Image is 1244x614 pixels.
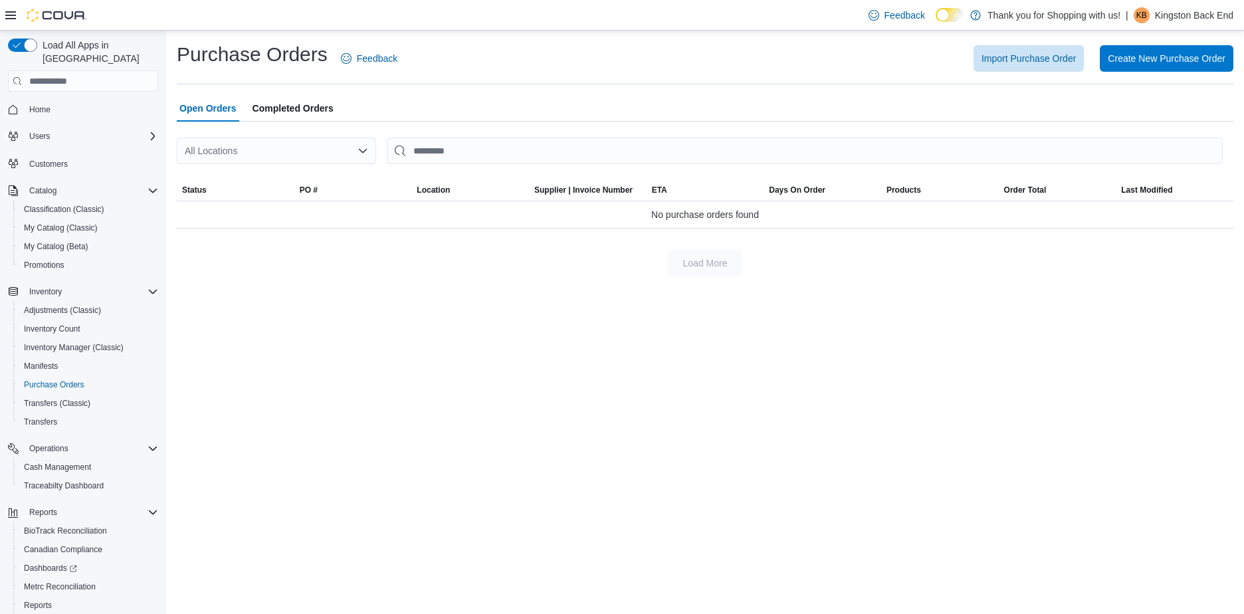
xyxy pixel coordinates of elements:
[13,394,163,413] button: Transfers (Classic)
[24,342,124,353] span: Inventory Manager (Classic)
[13,458,163,476] button: Cash Management
[1155,7,1233,23] p: Kingston Back End
[651,207,759,223] span: No purchase orders found
[24,155,158,171] span: Customers
[358,146,368,156] button: Open list of options
[19,414,62,430] a: Transfers
[19,395,158,411] span: Transfers (Classic)
[19,542,108,558] a: Canadian Compliance
[13,237,163,256] button: My Catalog (Beta)
[652,185,667,195] span: ETA
[13,476,163,495] button: Traceabilty Dashboard
[13,338,163,357] button: Inventory Manager (Classic)
[936,22,936,23] span: Dark Mode
[19,302,158,318] span: Adjustments (Classic)
[19,542,158,558] span: Canadian Compliance
[29,185,56,196] span: Catalog
[300,185,318,195] span: PO #
[24,504,62,520] button: Reports
[19,414,158,430] span: Transfers
[1121,185,1172,195] span: Last Modified
[24,504,158,520] span: Reports
[24,480,104,491] span: Traceabilty Dashboard
[982,52,1076,65] span: Import Purchase Order
[13,559,163,577] a: Dashboards
[24,284,158,300] span: Inventory
[24,581,96,592] span: Metrc Reconciliation
[529,179,647,201] button: Supplier | Invoice Number
[24,544,102,555] span: Canadian Compliance
[3,127,163,146] button: Users
[3,503,163,522] button: Reports
[13,301,163,320] button: Adjustments (Classic)
[1108,52,1225,65] span: Create New Purchase Order
[1134,7,1150,23] div: Kingston Back End
[19,201,158,217] span: Classification (Classic)
[24,361,58,371] span: Manifests
[13,320,163,338] button: Inventory Count
[24,183,158,199] span: Catalog
[387,138,1223,164] input: This is a search bar. After typing your query, hit enter to filter the results lower in the page.
[936,8,964,22] input: Dark Mode
[764,179,881,201] button: Days On Order
[24,260,64,270] span: Promotions
[24,379,84,390] span: Purchase Orders
[19,257,70,273] a: Promotions
[24,441,74,457] button: Operations
[19,459,96,475] a: Cash Management
[13,413,163,431] button: Transfers
[417,185,450,195] div: Location
[884,9,925,22] span: Feedback
[24,102,56,118] a: Home
[1116,179,1233,201] button: Last Modified
[19,239,158,255] span: My Catalog (Beta)
[24,128,55,144] button: Users
[1126,7,1128,23] p: |
[37,39,158,65] span: Load All Apps in [GEOGRAPHIC_DATA]
[886,185,921,195] span: Products
[24,241,88,252] span: My Catalog (Beta)
[19,377,90,393] a: Purchase Orders
[19,597,158,613] span: Reports
[19,597,57,613] a: Reports
[19,220,158,236] span: My Catalog (Classic)
[13,357,163,375] button: Manifests
[3,439,163,458] button: Operations
[294,179,412,201] button: PO #
[987,7,1120,23] p: Thank you for Shopping with us!
[13,200,163,219] button: Classification (Classic)
[19,377,158,393] span: Purchase Orders
[974,45,1084,72] button: Import Purchase Order
[19,579,158,595] span: Metrc Reconciliation
[336,45,403,72] a: Feedback
[13,219,163,237] button: My Catalog (Classic)
[24,600,52,611] span: Reports
[29,159,68,169] span: Customers
[19,340,129,356] a: Inventory Manager (Classic)
[19,395,96,411] a: Transfers (Classic)
[19,478,109,494] a: Traceabilty Dashboard
[3,100,163,119] button: Home
[24,183,62,199] button: Catalog
[19,201,110,217] a: Classification (Classic)
[1136,7,1147,23] span: KB
[411,179,529,201] button: Location
[19,220,103,236] a: My Catalog (Classic)
[13,577,163,596] button: Metrc Reconciliation
[179,95,237,122] span: Open Orders
[357,52,397,65] span: Feedback
[19,239,94,255] a: My Catalog (Beta)
[24,526,107,536] span: BioTrack Reconciliation
[668,250,742,276] button: Load More
[13,375,163,394] button: Purchase Orders
[13,522,163,540] button: BioTrack Reconciliation
[647,179,764,201] button: ETA
[19,257,158,273] span: Promotions
[29,104,51,115] span: Home
[534,185,633,195] span: Supplier | Invoice Number
[1004,185,1047,195] span: Order Total
[24,462,91,472] span: Cash Management
[24,156,73,172] a: Customers
[29,507,57,518] span: Reports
